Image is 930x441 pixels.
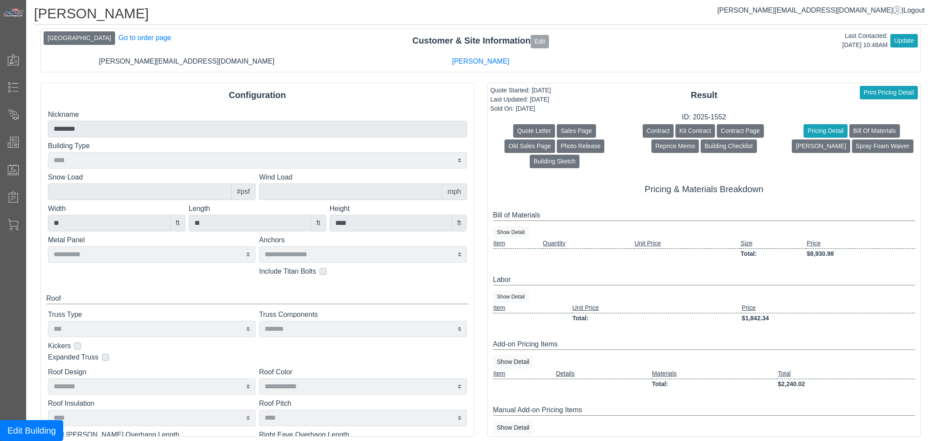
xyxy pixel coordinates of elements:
button: Quote Letter [513,124,555,138]
img: Metals Direct Inc Logo [3,8,24,17]
button: Show Detail [493,291,529,303]
div: ft [170,215,185,231]
label: Roof Insulation [48,398,255,409]
button: Contract [643,124,674,138]
button: Show Detail [493,355,534,369]
button: Show Detail [493,421,534,434]
td: Unit Price [572,303,742,313]
h5: Pricing & Materials Breakdown [493,184,916,194]
div: Quote Started: [DATE] [491,86,551,95]
label: Front [PERSON_NAME] Overhang Length [48,430,255,440]
label: Anchors [259,235,467,245]
button: [GEOGRAPHIC_DATA] [44,31,115,45]
label: Roof Color [259,367,467,377]
div: Add-on Pricing Items [493,339,916,350]
td: Item [493,238,543,249]
td: Item [493,303,572,313]
label: Roof Pitch [259,398,467,409]
td: Quantity [542,238,634,249]
td: $8,930.98 [806,248,915,259]
label: Roof Design [48,367,255,377]
button: Photo Release [557,139,605,153]
div: mph [442,183,467,200]
label: Width [48,204,185,214]
td: $2,240.02 [777,379,915,389]
div: | [717,5,925,16]
label: Truss Type [48,309,255,320]
a: [PERSON_NAME][EMAIL_ADDRESS][DOMAIN_NAME] [717,7,902,14]
label: Building Type [48,141,467,151]
button: Building Checklist [701,139,757,153]
button: Reprice Memo [651,139,699,153]
label: Include Titan Bolts [259,266,316,277]
div: Last Contacted: [DATE] 10:48AM [842,31,888,50]
a: Go to order page [119,34,171,41]
label: Kickers [48,341,71,351]
label: Metal Panel [48,235,255,245]
label: Length [189,204,326,214]
td: Price [741,303,915,313]
h1: [PERSON_NAME] [34,5,927,25]
td: Total: [572,313,742,323]
span: Logout [903,7,925,14]
button: Old Sales Page [504,139,555,153]
div: #psf [231,183,255,200]
div: Manual Add-on Pricing Items [493,405,916,416]
td: Price [806,238,915,249]
button: Contract Page [717,124,764,138]
div: Bill of Materials [493,210,916,221]
button: Sales Page [557,124,596,138]
label: Nickname [48,109,467,120]
button: Bill Of Materials [849,124,900,138]
td: Details [555,369,651,379]
label: Height [330,204,467,214]
div: ft [452,215,467,231]
td: Total: [651,379,777,389]
div: Customer & Site Information [41,34,920,48]
div: Last Updated: [DATE] [491,95,551,104]
button: Show Detail [493,226,529,238]
label: Truss Components [259,309,467,320]
button: [PERSON_NAME] [792,139,850,153]
button: Kit Contract [675,124,715,138]
div: [PERSON_NAME][EMAIL_ADDRESS][DOMAIN_NAME] [40,56,334,67]
label: Wind Load [259,172,467,183]
td: Size [740,238,807,249]
td: Unit Price [634,238,740,249]
button: Building Sketch [530,155,580,168]
button: Edit [531,35,549,48]
button: Print Pricing Detail [860,86,918,99]
label: Right Eave Overhang Length [259,430,467,440]
button: Pricing Detail [804,124,847,138]
td: Total: [740,248,807,259]
div: Configuration [41,88,474,102]
div: Sold On: [DATE] [491,104,551,113]
button: Update [890,34,918,47]
label: Snow Load [48,172,255,183]
a: [PERSON_NAME] [452,58,510,65]
div: Roof [46,293,469,304]
label: Expanded Truss [48,352,99,363]
div: ID: 2025-1552 [488,112,921,122]
td: $1,842.34 [741,313,915,323]
div: Labor [493,275,916,285]
td: Total [777,369,915,379]
div: Result [488,88,921,102]
td: Item [493,369,556,379]
button: Spray Foam Waiver [852,139,913,153]
div: ft [311,215,326,231]
td: Materials [651,369,777,379]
